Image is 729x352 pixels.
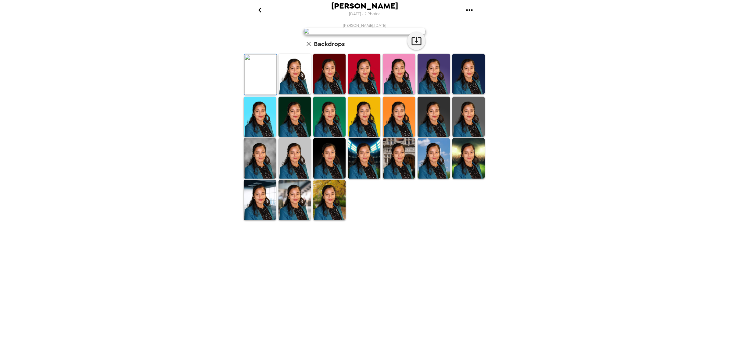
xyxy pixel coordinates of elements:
span: [PERSON_NAME] , [DATE] [343,23,386,28]
img: user [303,28,426,35]
span: [DATE] • 2 Photos [349,10,380,18]
img: Original [244,54,277,95]
span: [PERSON_NAME] [331,2,398,10]
h6: Backdrops [314,39,345,49]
